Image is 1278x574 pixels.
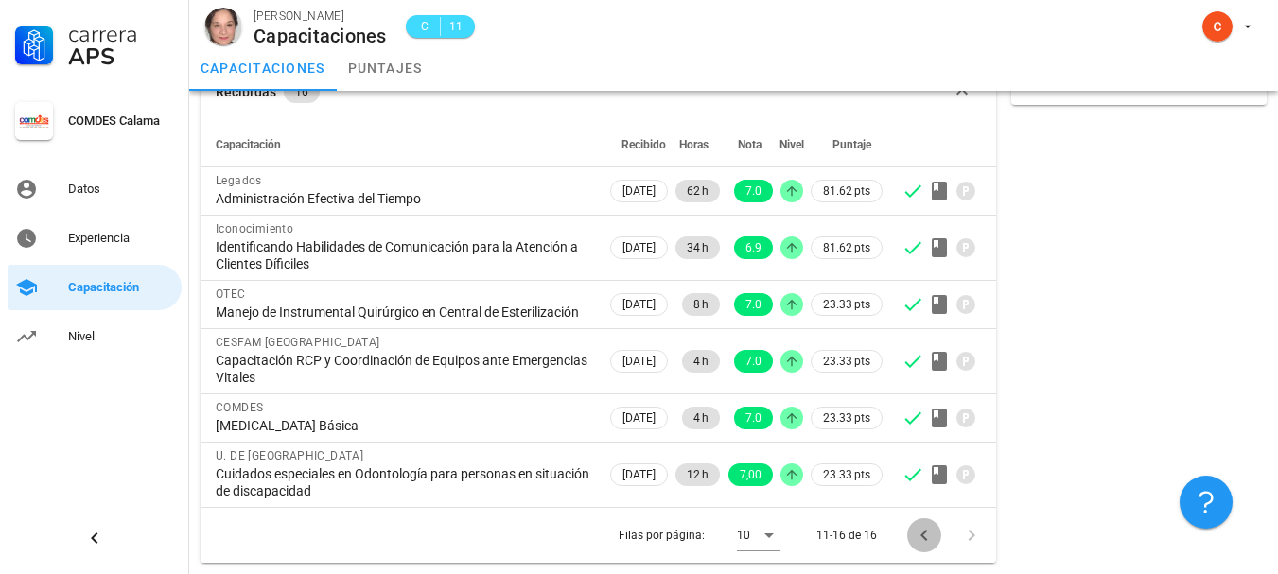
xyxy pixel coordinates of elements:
[745,236,762,259] span: 6.9
[216,417,591,434] div: [MEDICAL_DATA] Básica
[216,401,263,414] span: COMDES
[337,45,434,91] a: puntajes
[254,26,387,46] div: Capacitaciones
[295,80,308,103] span: 16
[189,45,337,91] a: capacitaciones
[823,182,870,200] span: 81.62 pts
[622,464,656,485] span: [DATE]
[606,122,672,167] th: Recibido
[1202,11,1233,42] div: avatar
[816,527,877,544] div: 11-16 de 16
[737,520,780,550] div: 10Filas por página:
[622,181,656,201] span: [DATE]
[216,336,380,349] span: CESFAM [GEOGRAPHIC_DATA]
[8,314,182,359] a: Nivel
[216,81,276,102] div: Recibidas
[8,166,182,212] a: Datos
[204,8,242,45] div: avatar
[737,527,750,544] div: 10
[417,17,432,36] span: C
[745,180,762,202] span: 7.0
[216,190,591,207] div: Administración Efectiva del Tiempo
[777,122,807,167] th: Nivel
[8,216,182,261] a: Experiencia
[254,7,387,26] div: [PERSON_NAME]
[724,122,777,167] th: Nota
[68,23,174,45] div: Carrera
[745,293,762,316] span: 7.0
[687,180,709,202] span: 62 h
[216,222,293,235] span: Iconocimiento
[216,174,262,187] span: Legados
[8,265,182,310] a: Capacitación
[622,351,656,372] span: [DATE]
[823,295,870,314] span: 23.33 pts
[622,294,656,315] span: [DATE]
[823,465,870,484] span: 23.33 pts
[823,409,870,427] span: 23.33 pts
[672,122,724,167] th: Horas
[832,138,871,151] span: Puntaje
[679,138,709,151] span: Horas
[201,61,996,122] button: Recibidas 16
[740,463,762,486] span: 7,00
[216,465,591,499] div: Cuidados especiales en Odontología para personas en situación de discapacidad
[823,352,870,371] span: 23.33 pts
[216,352,591,386] div: Capacitación RCP y Coordinación de Equipos ante Emergencias Vitales
[68,231,174,246] div: Experiencia
[779,138,804,151] span: Nivel
[693,293,709,316] span: 8 h
[68,280,174,295] div: Capacitación
[216,287,246,301] span: OTEC
[216,238,591,272] div: Identificando Habilidades de Comunicación para la Atención a Clientes Díficiles
[216,138,281,151] span: Capacitación
[622,237,656,258] span: [DATE]
[621,138,666,151] span: Recibido
[216,449,363,462] span: U. DE [GEOGRAPHIC_DATA]
[448,17,464,36] span: 11
[745,407,762,429] span: 7.0
[823,238,870,257] span: 81.62 pts
[687,463,709,486] span: 12 h
[907,518,941,552] button: Página anterior
[693,407,709,429] span: 4 h
[745,350,762,373] span: 7.0
[201,122,606,167] th: Capacitación
[68,113,174,129] div: COMDES Calama
[693,350,709,373] span: 4 h
[68,329,174,344] div: Nivel
[216,304,591,321] div: Manejo de Instrumental Quirúrgico en Central de Esterilización
[738,138,762,151] span: Nota
[619,508,780,563] div: Filas por página:
[68,45,174,68] div: APS
[68,182,174,197] div: Datos
[622,408,656,428] span: [DATE]
[807,122,886,167] th: Puntaje
[687,236,709,259] span: 34 h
